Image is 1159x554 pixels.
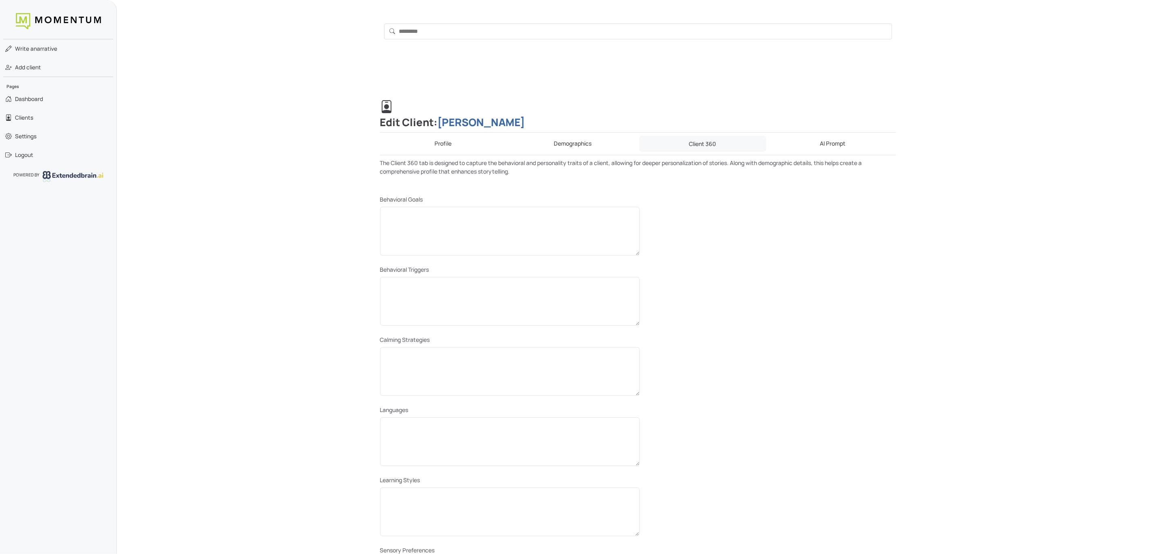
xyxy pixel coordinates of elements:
[15,45,34,52] span: Write a
[15,151,33,159] span: Logout
[639,136,767,152] a: Client 360
[770,136,896,152] a: AI Prompt
[380,406,409,414] label: Languages
[15,95,43,103] span: Dashboard
[380,100,896,133] h2: Edit Client:
[380,265,429,274] label: Behavioral Triggers
[510,136,636,152] a: Demographics
[15,132,37,140] span: Settings
[15,63,41,71] span: Add client
[15,114,33,122] span: Clients
[43,171,103,182] img: logo
[15,45,57,53] span: narrative
[380,195,423,204] label: Behavioral Goals
[380,335,430,344] label: Calming Strategies
[380,159,896,176] p: The Client 360 tab is designed to capture the behavioral and personality traits of a client, allo...
[380,136,507,152] a: Profile
[438,115,525,129] a: [PERSON_NAME]
[16,13,101,29] img: logo
[380,476,420,484] label: Learning Styles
